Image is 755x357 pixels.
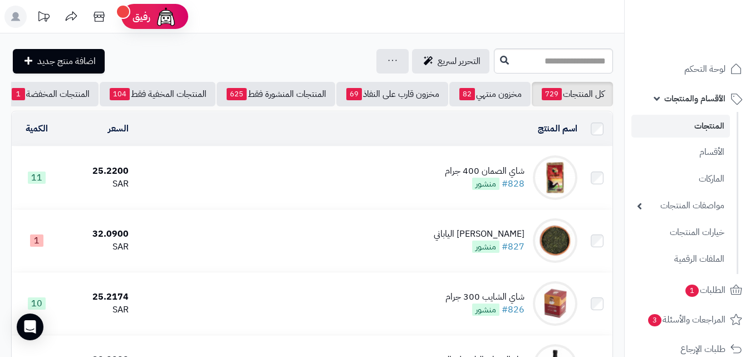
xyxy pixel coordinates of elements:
a: المنتجات المخفية فقط104 [100,82,215,106]
a: الطلبات1 [631,277,748,304]
span: المراجعات والأسئلة [647,312,725,327]
a: السعر [108,122,129,135]
span: 10 [28,297,46,310]
a: لوحة التحكم [631,56,748,82]
img: شاي الصمان 400 جرام [533,155,577,200]
div: شاي الصمان 400 جرام [445,165,524,178]
div: 25.2174 [66,291,129,304]
span: منشور [472,304,499,316]
span: منشور [472,241,499,253]
span: لوحة التحكم [684,61,725,77]
a: خيارات المنتجات [631,221,730,244]
div: 25.2200 [66,165,129,178]
span: 1 [12,88,25,100]
a: المراجعات والأسئلة3 [631,306,748,333]
div: SAR [66,178,129,190]
span: 3 [648,314,662,327]
span: 104 [110,88,130,100]
a: الملفات الرقمية [631,247,730,271]
span: الأقسام والمنتجات [664,91,725,106]
a: المنتجات المخفضة1 [2,82,99,106]
span: طلبات الإرجاع [680,341,725,357]
span: 625 [227,88,247,100]
a: اضافة منتج جديد [13,49,105,74]
a: #827 [502,240,524,253]
span: 1 [30,234,43,247]
a: الكمية [26,122,48,135]
span: الطلبات [684,282,725,298]
span: التحرير لسريع [438,55,481,68]
span: 82 [459,88,475,100]
span: اضافة منتج جديد [37,55,96,68]
a: مخزون قارب على النفاذ69 [336,82,448,106]
div: Open Intercom Messenger [17,314,43,340]
img: logo-2.png [679,14,744,38]
a: تحديثات المنصة [30,6,57,31]
img: شاي الشايب 300 جرام [533,281,577,326]
a: المنتجات المنشورة فقط625 [217,82,335,106]
span: رفيق [133,10,150,23]
img: شاي جيوكورو الياباني [533,218,577,263]
span: منشور [472,178,499,190]
div: شاي الشايب 300 جرام [445,291,524,304]
img: ai-face.png [155,6,177,28]
span: 729 [542,88,562,100]
a: مواصفات المنتجات [631,194,730,218]
div: SAR [66,241,129,253]
a: الأقسام [631,140,730,164]
span: 69 [346,88,362,100]
div: SAR [66,304,129,316]
div: [PERSON_NAME] الياباني [434,228,524,241]
div: 32.0900 [66,228,129,241]
a: التحرير لسريع [412,49,489,74]
a: الماركات [631,167,730,191]
a: المنتجات [631,115,730,138]
span: 11 [28,172,46,184]
a: #828 [502,177,524,190]
a: اسم المنتج [538,122,577,135]
a: كل المنتجات729 [532,82,613,106]
a: #826 [502,303,524,316]
a: مخزون منتهي82 [449,82,531,106]
span: 1 [685,284,699,297]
